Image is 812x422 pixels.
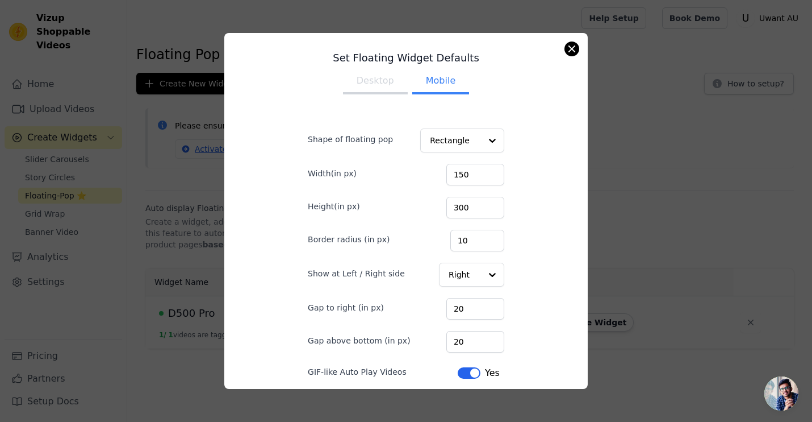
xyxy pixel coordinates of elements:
label: Gap to right (in px) [308,302,384,313]
button: Mobile [412,69,469,94]
button: Close modal [565,42,579,56]
button: Desktop [343,69,408,94]
label: Gap above bottom (in px) [308,335,411,346]
label: Height(in px) [308,201,360,212]
h3: Set Floating Widget Defaults [290,51,522,65]
label: Show at Left / Right side [308,268,405,279]
label: Shape of floating pop [308,134,393,145]
span: Yes [485,366,500,380]
label: Border radius (in px) [308,234,390,245]
div: Open chat [764,377,798,411]
label: GIF-like Auto Play Videos [308,366,407,378]
label: Width(in px) [308,168,357,179]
